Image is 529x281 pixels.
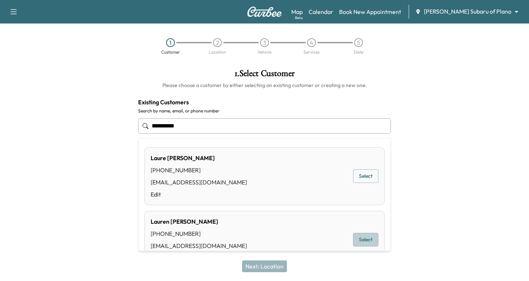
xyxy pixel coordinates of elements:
[138,108,391,114] label: Search by name, email, or phone number
[151,229,247,238] div: [PHONE_NUMBER]
[151,241,247,250] div: [EMAIL_ADDRESS][DOMAIN_NAME]
[303,50,320,54] div: Services
[260,38,269,47] div: 3
[353,233,378,246] button: Select
[339,7,401,16] a: Book New Appointment
[151,190,247,199] a: Edit
[258,50,271,54] div: Vehicle
[295,15,303,21] div: Beta
[209,50,226,54] div: Location
[138,82,391,89] h6: Please choose a customer by either selecting an existing customer or creating a new one.
[291,7,303,16] a: MapBeta
[151,217,247,226] div: Lauren [PERSON_NAME]
[166,38,175,47] div: 1
[138,69,391,82] h1: 1 . Select Customer
[151,154,247,162] div: Laure [PERSON_NAME]
[213,38,222,47] div: 2
[354,38,363,47] div: 5
[247,7,282,17] img: Curbee Logo
[307,38,316,47] div: 4
[138,98,391,107] h4: Existing Customers
[151,166,247,174] div: [PHONE_NUMBER]
[354,50,363,54] div: Date
[161,50,180,54] div: Customer
[309,7,333,16] a: Calendar
[353,169,378,183] button: Select
[151,178,247,187] div: [EMAIL_ADDRESS][DOMAIN_NAME]
[424,7,511,16] span: [PERSON_NAME] Subaru of Plano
